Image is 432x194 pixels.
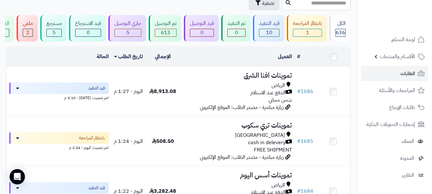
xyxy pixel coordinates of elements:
a: #1686 [297,88,313,95]
div: قيد الاسترجاع [75,20,101,27]
span: FREE SHIPMENT [254,146,292,154]
span: اليوم - 1:27 م [114,88,143,95]
div: جاري التوصيل [114,20,141,27]
h3: تموينات افنا الشرق [183,72,292,79]
span: 0 [235,29,238,36]
div: تم التنفيذ [227,20,246,27]
div: Open Intercom Messenger [10,169,25,184]
span: إشعارات التحويلات البنكية [366,120,415,129]
a: طلبات الإرجاع [361,100,428,115]
div: 0 [75,29,101,36]
a: إشعارات التحويلات البنكية [361,117,428,132]
a: قيد التنفيذ 10 [252,15,286,42]
span: 1 [306,29,309,36]
div: 5 [47,29,61,36]
span: 5 [52,29,56,36]
span: 5 [126,29,130,36]
a: قيد التوصيل 0 [183,15,220,42]
div: اخر تحديث: اليوم - 1:24 م [9,144,109,151]
a: مسترجع 5 [39,15,68,42]
span: الرياض [271,182,285,189]
a: تم التوصيل 613 [147,15,183,42]
h3: تموينات أسس اليوم [183,172,292,179]
a: لوحة التحكم [361,32,428,47]
span: 2 [26,29,29,36]
h3: تموينات تري سكوب [183,122,292,129]
div: 1 [293,29,322,36]
span: الأقسام والمنتجات [380,52,415,61]
span: 0 [87,29,90,36]
span: # [297,88,301,95]
div: 5 [115,29,141,36]
a: الإجمالي [155,53,171,60]
span: [GEOGRAPHIC_DATA] [235,132,285,139]
span: قيد التنفيذ [88,85,105,91]
a: جاري التوصيل 5 [107,15,147,42]
span: 613 [161,29,170,36]
a: الكل636 [328,15,352,42]
span: 0 [200,29,204,36]
span: 508.50 [152,137,174,145]
span: قيد التنفيذ [88,185,105,191]
span: التقارير [402,171,414,180]
a: المدونة [361,151,428,166]
span: العملاء [402,137,414,146]
div: قيد التنفيذ [259,20,279,27]
span: زيارة مباشرة - مصدر الطلب: الموقع الإلكتروني [200,104,284,111]
a: ملغي 2 [15,15,39,42]
a: العملاء [361,134,428,149]
div: 2 [23,29,33,36]
div: 613 [155,29,176,36]
span: # [297,137,301,145]
a: تاريخ الطلب [114,53,143,60]
div: قيد التوصيل [190,20,214,27]
span: اليوم - 1:24 م [114,137,143,145]
span: بانتظار المراجعة [79,135,105,141]
span: 8,913.08 [149,88,176,95]
div: 10 [259,29,279,36]
div: بانتظار المراجعة [293,20,322,27]
div: 0 [190,29,214,36]
a: المراجعات والأسئلة [361,83,428,98]
a: #1685 [297,137,313,145]
span: 636 [336,29,345,36]
span: لوحة التحكم [391,35,415,44]
div: تم التوصيل [155,20,177,27]
span: زيارة مباشرة - مصدر الطلب: الموقع الإلكتروني [200,153,284,161]
div: ملغي [23,20,33,27]
span: طلبات الإرجاع [389,103,415,112]
a: الحالة [97,53,109,60]
span: الرياض [271,82,285,89]
img: logo-2.png [389,17,426,30]
a: تم التنفيذ 0 [220,15,252,42]
span: الطلبات [400,69,415,78]
span: المدونة [400,154,414,163]
a: # [297,53,300,60]
a: الطلبات [361,66,428,81]
span: cash in delevery [248,139,286,146]
span: الدفع عند الاستلام [250,89,286,97]
span: المراجعات والأسئلة [379,86,415,95]
div: مسترجع [46,20,62,27]
div: 0 [228,29,245,36]
div: اخر تحديث: [DATE] - 3:10 م [9,94,109,101]
span: 10 [266,29,272,36]
a: قيد الاسترجاع 0 [68,15,107,42]
a: التقارير [361,167,428,183]
div: الكل [335,20,346,27]
a: العميل [278,53,292,60]
a: بانتظار المراجعة 1 [286,15,328,42]
span: شحن مجاني [269,96,292,104]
